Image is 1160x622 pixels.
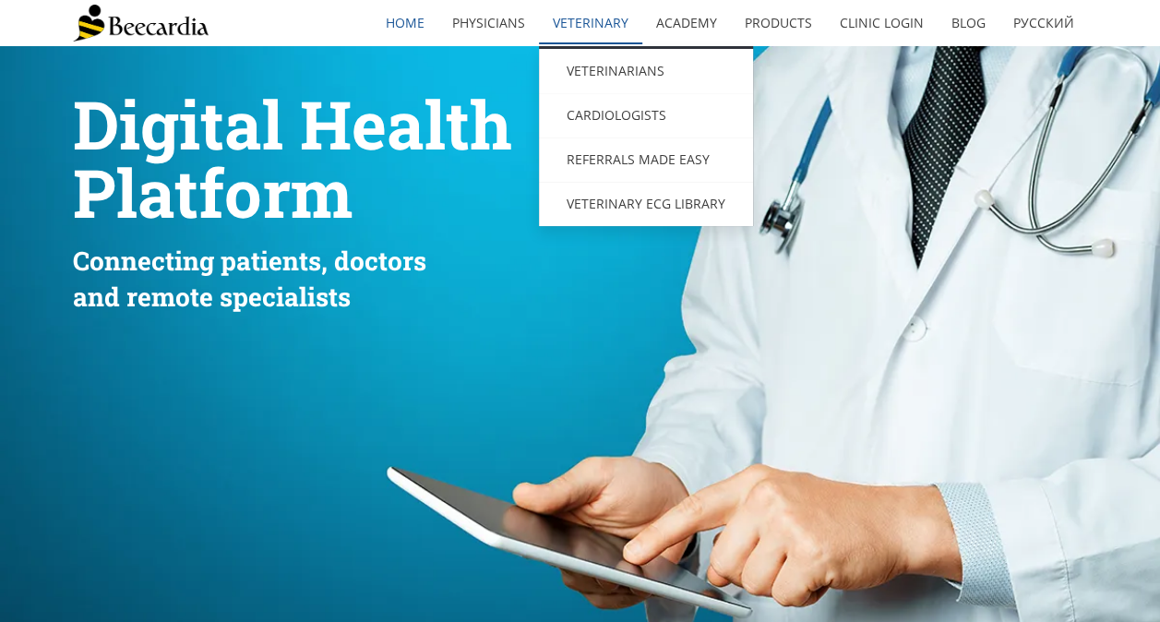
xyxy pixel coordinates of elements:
a: Veterinarians [539,49,753,93]
a: Русский [999,2,1088,44]
a: Referrals Made Easy [539,138,753,182]
a: Veterinary [539,2,642,44]
a: Blog [938,2,999,44]
span: and remote specialists [73,280,351,314]
a: Academy [642,2,731,44]
a: home [372,2,438,44]
a: Physicians [438,2,539,44]
span: Connecting patients, doctors [73,244,426,278]
a: Veterinary ECG Library [539,182,753,226]
a: Clinic Login [826,2,938,44]
img: Beecardia [73,5,209,42]
span: Platform [73,149,353,236]
span: Digital Health [73,80,512,168]
a: Products [731,2,826,44]
a: Cardiologists [539,93,753,138]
